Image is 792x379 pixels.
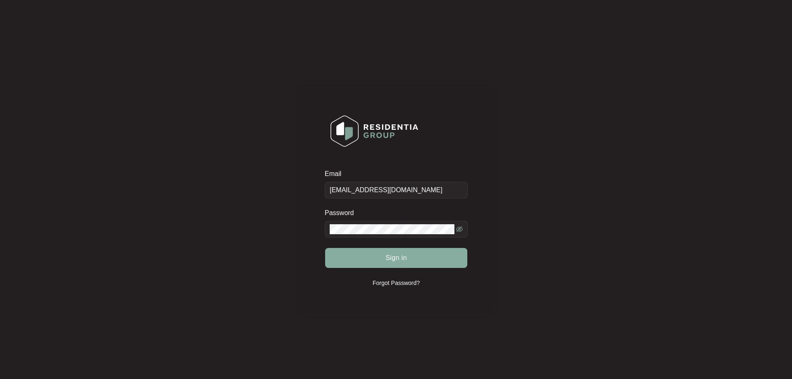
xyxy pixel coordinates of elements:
[325,248,467,268] button: Sign in
[325,209,360,217] label: Password
[373,279,420,287] p: Forgot Password?
[325,170,347,178] label: Email
[325,182,468,198] input: Email
[330,224,454,234] input: Password
[456,226,463,233] span: eye-invisible
[385,253,407,263] span: Sign in
[325,110,424,152] img: Login Logo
